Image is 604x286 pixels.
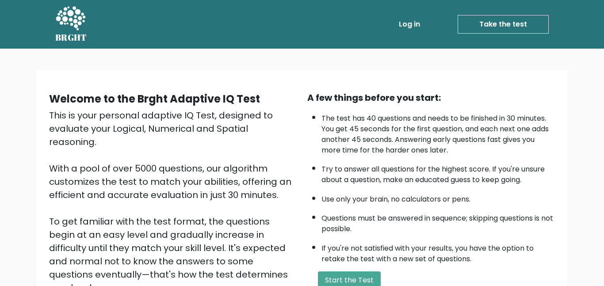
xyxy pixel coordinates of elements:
[307,91,555,104] div: A few things before you start:
[55,4,87,45] a: BRGHT
[321,109,555,156] li: The test has 40 questions and needs to be finished in 30 minutes. You get 45 seconds for the firs...
[321,239,555,264] li: If you're not satisfied with your results, you have the option to retake the test with a new set ...
[395,15,424,33] a: Log in
[321,209,555,234] li: Questions must be answered in sequence; skipping questions is not possible.
[49,92,260,106] b: Welcome to the Brght Adaptive IQ Test
[321,190,555,205] li: Use only your brain, no calculators or pens.
[55,32,87,43] h5: BRGHT
[321,160,555,185] li: Try to answer all questions for the highest score. If you're unsure about a question, make an edu...
[458,15,549,34] a: Take the test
